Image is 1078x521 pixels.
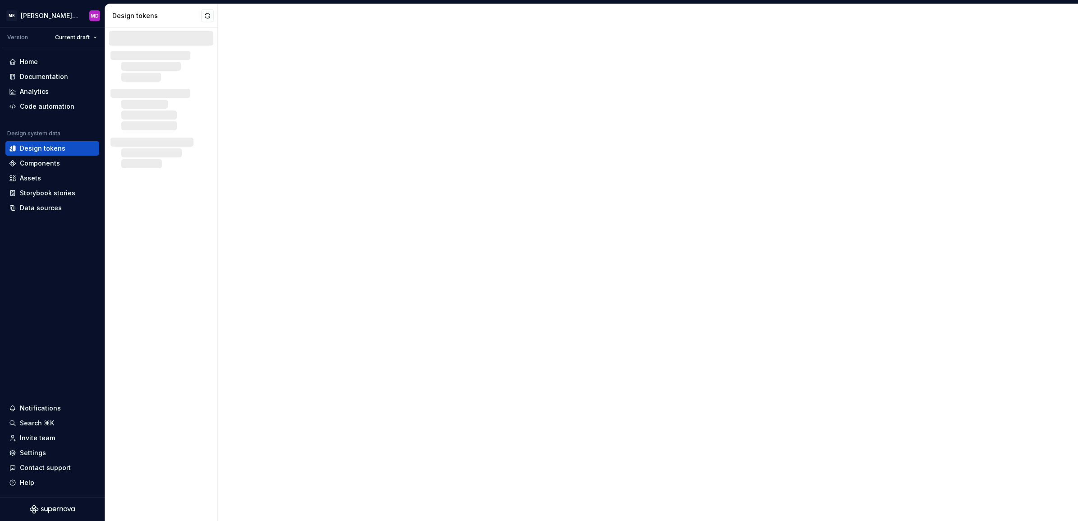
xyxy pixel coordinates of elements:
[91,12,99,19] div: MD
[5,201,99,215] a: Data sources
[5,55,99,69] a: Home
[20,463,71,472] div: Contact support
[5,84,99,99] a: Analytics
[20,433,55,443] div: Invite team
[5,461,99,475] button: Contact support
[5,141,99,156] a: Design tokens
[51,31,101,44] button: Current draft
[20,448,46,457] div: Settings
[55,34,90,41] span: Current draft
[5,171,99,185] a: Assets
[20,144,65,153] div: Design tokens
[112,11,201,20] div: Design tokens
[5,186,99,200] a: Storybook stories
[7,130,60,137] div: Design system data
[20,102,74,111] div: Code automation
[20,203,62,212] div: Data sources
[5,446,99,460] a: Settings
[7,34,28,41] div: Version
[20,72,68,81] div: Documentation
[2,6,103,25] button: MB[PERSON_NAME] Banking Fusion Design SystemMD
[20,478,34,487] div: Help
[20,189,75,198] div: Storybook stories
[20,87,49,96] div: Analytics
[20,57,38,66] div: Home
[30,505,75,514] svg: Supernova Logo
[20,404,61,413] div: Notifications
[20,174,41,183] div: Assets
[5,99,99,114] a: Code automation
[20,419,54,428] div: Search ⌘K
[5,475,99,490] button: Help
[5,69,99,84] a: Documentation
[5,156,99,171] a: Components
[5,416,99,430] button: Search ⌘K
[20,159,60,168] div: Components
[21,11,78,20] div: [PERSON_NAME] Banking Fusion Design System
[5,431,99,445] a: Invite team
[6,10,17,21] div: MB
[5,401,99,415] button: Notifications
